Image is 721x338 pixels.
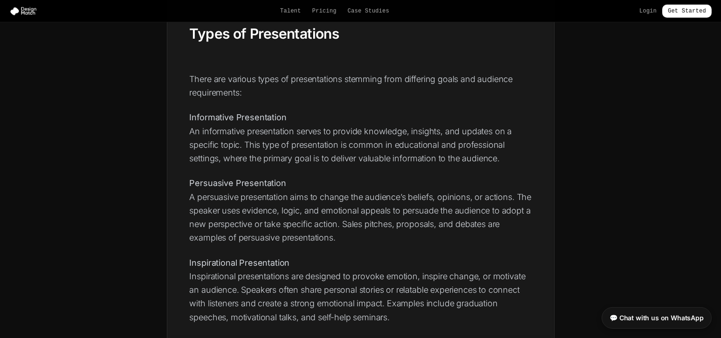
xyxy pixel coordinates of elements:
strong: Inspirational Presentation [190,258,290,268]
a: Get Started [662,5,712,18]
a: Login [639,7,657,15]
strong: Informative Presentation [190,112,287,122]
strong: Persuasive Presentation [190,178,286,188]
a: Talent [280,7,301,15]
img: Design Match [9,7,41,16]
h2: Types of Presentations [190,25,532,43]
p: There are various types of presentations stemming from differing goals and audience requirements: [190,72,532,100]
p: Inspirational presentations are designed to provoke emotion, inspire change, or motivate an audie... [190,256,532,324]
a: Case Studies [348,7,389,15]
p: A persuasive presentation aims to change the audience’s beliefs, opinions, or actions. The speake... [190,176,532,244]
a: 💬 Chat with us on WhatsApp [602,307,712,329]
p: An informative presentation serves to provide knowledge, insights, and updates on a specific topi... [190,110,532,165]
a: Pricing [312,7,336,15]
